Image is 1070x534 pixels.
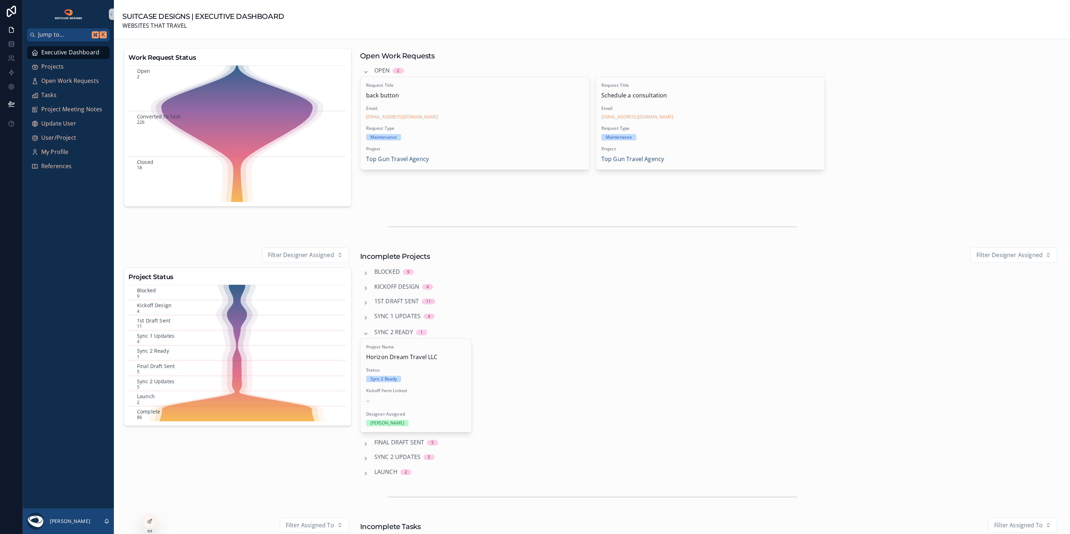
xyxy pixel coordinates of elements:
button: Select Button [988,518,1057,533]
text: Sync 2 Ready [137,347,169,354]
span: User/Project [41,133,76,143]
text: 2 [137,74,139,80]
span: K [100,32,106,38]
text: Kickoff Design [137,302,172,309]
span: Filter Designer Assigned [976,251,1043,260]
span: Email [601,106,819,111]
h1: SUITCASE DESIGNS | EXECUTIVE DASHBOARD [122,11,284,21]
span: Sync 1 Updates [374,312,421,321]
div: 5 [431,440,434,445]
span: Sync 2 Ready [374,328,413,337]
span: Final Draft Sent [374,438,425,447]
div: [PERSON_NAME] [370,420,405,426]
span: Request Title [366,82,584,88]
a: Project Meeting Notes [27,103,110,116]
div: Maintenance [606,134,632,140]
span: Open Work Requests [41,76,99,86]
span: Horizon Dream Travel LLC [366,353,466,362]
span: Tasks [41,91,57,100]
span: Filter Designer Assigned [268,251,334,260]
text: Complete [137,408,160,415]
div: 9 [407,269,410,275]
text: 226 [137,119,144,125]
span: Filter Assigned To [994,521,1043,530]
text: Converted to Task [137,113,181,119]
img: App logo [54,9,83,20]
div: Sync 2 Ready [370,376,397,382]
div: 2 [397,68,399,74]
a: Request Titleback buttonEmail[EMAIL_ADDRESS][DOMAIN_NAME]Request TypeMaintenanceProjectTop Gun Tr... [360,76,590,170]
text: 1 [137,354,139,360]
p: [PERSON_NAME] [50,518,90,525]
span: Jump to... [38,30,89,39]
text: 86 [137,414,142,420]
span: Request Type [366,126,584,131]
span: Executive Dashboard [41,48,99,57]
a: Request TitleSchedule a consultationEmail[EMAIL_ADDRESS][DOMAIN_NAME]Request TypeMaintenanceProje... [595,76,825,170]
a: Top Gun Travel Agency [366,155,429,164]
text: Final Draft Sent [137,363,175,369]
text: 11 [137,323,142,329]
text: 18 [137,165,142,171]
span: My Profile [41,148,69,157]
button: Select Button [262,247,349,263]
h1: Incomplete Tasks [360,522,421,532]
a: Top Gun Travel Agency [601,155,664,164]
span: Project [601,146,819,152]
span: 1st Draft Sent [374,297,419,306]
span: Sync 2 Updates [374,453,421,462]
div: 4 [426,284,429,290]
a: Executive Dashboard [27,46,110,59]
span: Project [366,146,584,152]
div: 11 [426,299,431,304]
text: 4 [137,308,139,314]
h1: Open Work Requests [360,51,435,61]
text: Sync 2 Updates [137,378,174,385]
span: back button [366,91,584,100]
text: Sync 1 Updates [137,332,174,339]
a: Open Work Requests [27,75,110,87]
text: Closed [137,158,153,165]
div: 5 [428,454,430,460]
text: Open [137,67,151,74]
div: 2 [405,469,407,475]
span: Open [374,66,390,75]
span: Project Name [366,344,466,350]
h1: Incomplete Projects [360,251,430,261]
text: 5 [137,369,139,375]
a: References [27,160,110,173]
text: 4 [137,338,139,345]
span: Filter Assigned To [286,521,334,530]
a: Update User [27,117,110,130]
a: Project NameHorizon Dream Travel LLCStatusSync 2 ReadyKickoff Form Linked--Designer Assigned[PERS... [360,338,472,432]
div: 1 [420,330,423,335]
a: [EMAIL_ADDRESS][DOMAIN_NAME] [366,114,438,120]
span: References [41,162,72,171]
span: Request Type [601,126,819,131]
text: 9 [137,293,139,299]
a: Projects [27,60,110,73]
a: [EMAIL_ADDRESS][DOMAIN_NAME] [601,114,673,120]
text: 1st Draft Sent [137,317,170,324]
span: Kickoff Design [374,282,419,292]
span: Update User [41,119,76,128]
a: My Profile [27,146,110,159]
h3: Work Request Status [128,53,347,63]
span: Designer Assigned [366,411,466,417]
span: Launch [374,468,397,477]
span: Projects [41,62,64,71]
h3: Project Status [128,272,347,282]
a: Tasks [27,89,110,102]
span: WEBSITES THAT TRAVEL [122,21,284,31]
a: User/Project [27,132,110,144]
span: Project Meeting Notes [41,105,102,114]
span: Request Title [601,82,819,88]
span: Email [366,106,584,111]
span: Status [366,367,466,373]
text: 5 [137,384,139,390]
button: Jump to...K [27,28,110,41]
text: Launch [137,393,155,400]
text: 2 [137,399,139,405]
